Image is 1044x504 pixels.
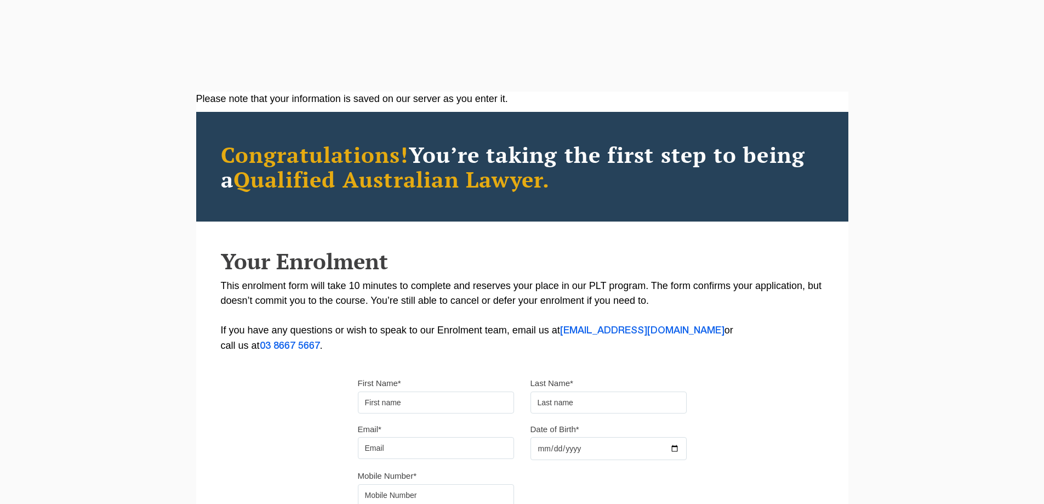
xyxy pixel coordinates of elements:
span: Qualified Australian Lawyer. [233,165,550,194]
label: Email* [358,424,381,435]
input: Email [358,437,514,459]
label: Last Name* [530,378,573,389]
input: First name [358,392,514,414]
a: 03 8667 5667 [260,342,320,350]
label: Date of Birth* [530,424,579,435]
p: This enrolment form will take 10 minutes to complete and reserves your place in our PLT program. ... [221,279,824,354]
div: Please note that your information is saved on our server as you enter it. [196,92,848,106]
label: First Name* [358,378,401,389]
label: Mobile Number* [358,471,417,482]
input: Last name [530,392,687,414]
h2: Your Enrolment [221,249,824,273]
span: Congratulations! [221,140,409,169]
h2: You’re taking the first step to being a [221,142,824,191]
a: [EMAIL_ADDRESS][DOMAIN_NAME] [560,326,724,335]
